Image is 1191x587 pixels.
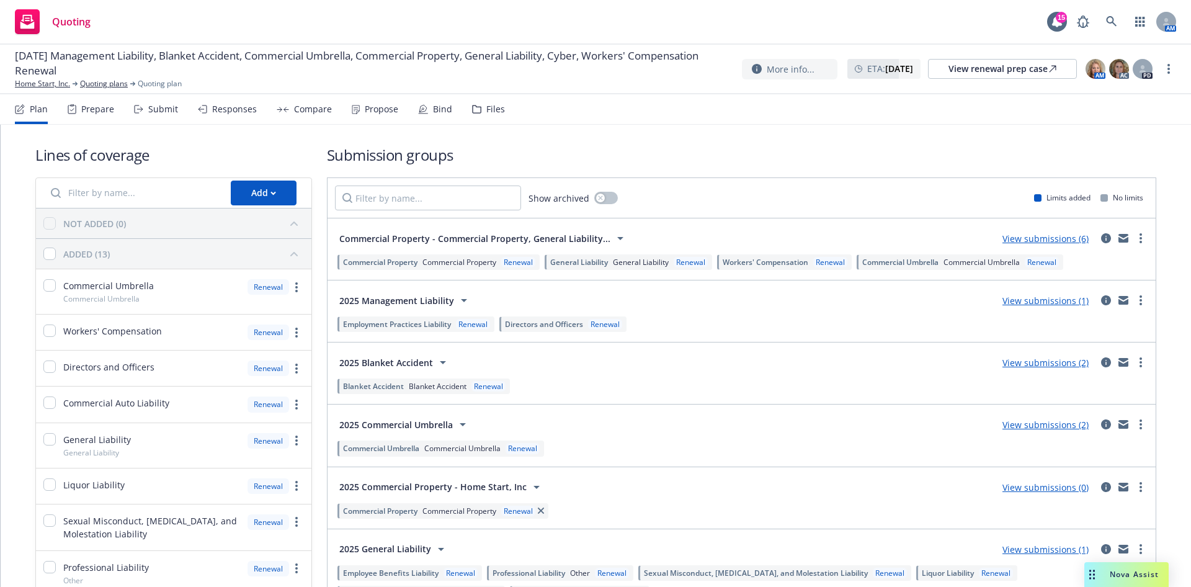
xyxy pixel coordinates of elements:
a: mail [1116,293,1131,308]
span: Employment Practices Liability [343,319,451,329]
span: Blanket Accident [343,381,404,392]
div: Bind [433,104,452,114]
a: more [1133,231,1148,246]
a: more [289,514,304,529]
a: View submissions (2) [1002,419,1089,431]
a: View submissions (2) [1002,357,1089,369]
span: Commercial Property [422,506,496,516]
div: Renewal [501,257,535,267]
a: Home Start, Inc. [15,78,70,89]
div: Prepare [81,104,114,114]
button: 2025 Management Liability [335,288,476,313]
a: circleInformation [1099,542,1113,557]
span: ETA : [867,62,913,75]
div: 15 [1056,12,1067,23]
a: more [1133,480,1148,495]
a: View submissions (1) [1002,295,1089,307]
a: View submissions (0) [1002,482,1089,493]
div: Renewal [979,568,1013,578]
span: Quoting plan [138,78,182,89]
div: Renewal [248,361,289,376]
a: mail [1116,542,1131,557]
span: General Liability [613,257,669,267]
a: mail [1116,480,1131,495]
button: 2025 Commercial Umbrella [335,412,475,437]
button: 2025 General Liability [335,537,453,562]
span: [DATE] Management Liability, Blanket Accident, Commercial Umbrella, Commercial Property, General ... [15,48,732,78]
strong: [DATE] [885,63,913,74]
span: Other [63,575,83,586]
div: Renewal [248,561,289,576]
div: Renewal [1025,257,1059,267]
img: photo [1109,59,1129,79]
button: More info... [742,59,837,79]
span: Commercial Umbrella [63,279,154,292]
div: Responses [212,104,257,114]
div: Limits added [1034,192,1091,203]
div: Renewal [248,433,289,449]
a: Search [1099,9,1124,34]
span: Commercial Umbrella [343,443,419,454]
div: Renewal [595,568,629,578]
a: more [289,280,304,295]
div: Renewal [674,257,708,267]
span: Professional Liability [493,568,565,578]
a: more [289,478,304,493]
span: Professional Liability [63,561,149,574]
a: circleInformation [1099,293,1113,308]
div: Propose [365,104,398,114]
a: more [289,397,304,412]
div: NOT ADDED (0) [63,217,126,230]
a: more [289,433,304,448]
button: Nova Assist [1084,562,1169,587]
div: Submit [148,104,178,114]
div: Renewal [248,478,289,494]
button: ADDED (13) [63,244,304,264]
h1: Submission groups [327,145,1156,165]
span: Commercial Umbrella [862,257,939,267]
a: more [1133,417,1148,432]
span: 2025 Management Liability [339,294,454,307]
div: Plan [30,104,48,114]
span: More info... [767,63,814,76]
span: Directors and Officers [63,361,154,374]
div: Renewal [248,514,289,530]
input: Filter by name... [335,186,521,210]
span: Other [570,568,590,578]
div: Renewal [471,381,506,392]
a: mail [1116,231,1131,246]
span: Quoting [52,17,91,27]
div: Drag to move [1084,562,1100,587]
a: circleInformation [1099,355,1113,370]
a: circleInformation [1099,480,1113,495]
div: Renewal [456,319,490,329]
span: Show archived [529,192,589,205]
span: Directors and Officers [505,319,583,329]
h1: Lines of coverage [35,145,312,165]
div: Files [486,104,505,114]
div: No limits [1100,192,1143,203]
span: General Liability [550,257,608,267]
a: Report a Bug [1071,9,1095,34]
span: 2025 Blanket Accident [339,356,433,369]
span: Commercial Umbrella [63,293,140,304]
div: Add [251,181,276,205]
span: Workers' Compensation [723,257,808,267]
span: General Liability [63,447,119,458]
span: Commercial Property [343,506,417,516]
a: View submissions (1) [1002,544,1089,555]
a: View submissions (6) [1002,233,1089,244]
a: mail [1116,417,1131,432]
a: Quoting [10,4,96,39]
input: Filter by name... [43,181,223,205]
span: Commercial Auto Liability [63,397,169,410]
div: Renewal [873,568,907,578]
button: 2025 Blanket Accident [335,350,455,375]
button: Commercial Property - Commercial Property, General Liability... [335,226,632,251]
span: 2025 Commercial Umbrella [339,418,453,431]
span: Sexual Misconduct, [MEDICAL_DATA], and Molestation Liability [644,568,868,578]
div: Renewal [248,325,289,340]
a: Switch app [1128,9,1153,34]
button: 2025 Commercial Property - Home Start, Inc [335,475,548,500]
div: Renewal [813,257,847,267]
